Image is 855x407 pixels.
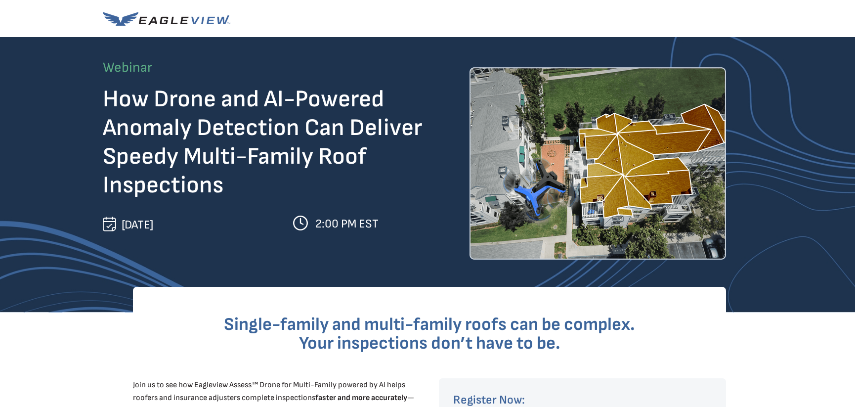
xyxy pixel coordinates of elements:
[224,314,635,335] span: Single-family and multi-family roofs can be complex.
[315,217,379,231] span: 2:00 PM EST
[122,218,153,232] span: [DATE]
[470,67,726,260] img: Drone flying over a multi-family home
[453,393,525,407] span: Register Now:
[103,85,422,199] span: How Drone and AI-Powered Anomaly Detection Can Deliver Speedy Multi-Family Roof Inspections
[103,59,152,76] span: Webinar
[299,333,560,354] span: Your inspections don’t have to be.
[315,393,407,403] strong: faster and more accurately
